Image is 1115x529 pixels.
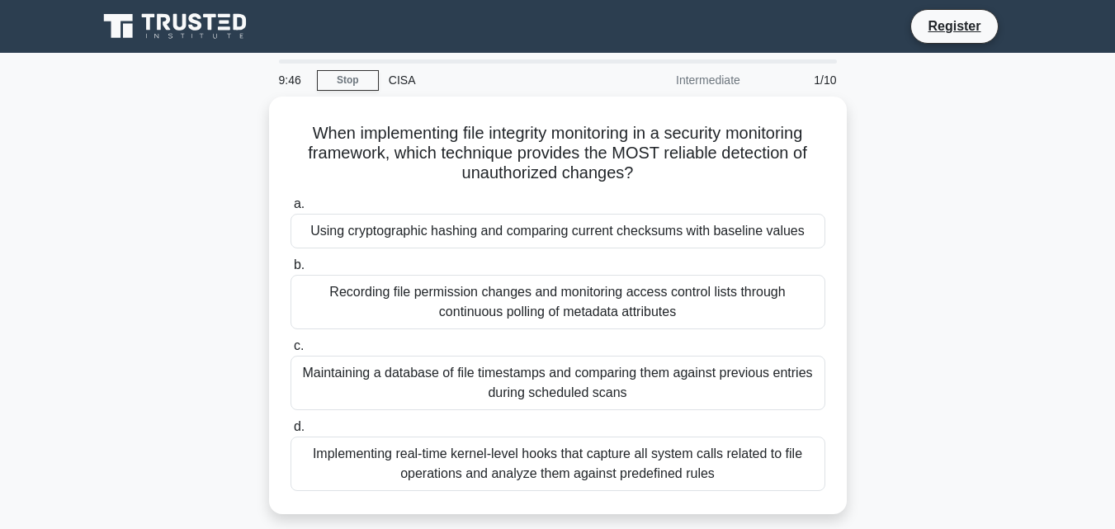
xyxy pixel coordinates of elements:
span: c. [294,338,304,352]
span: a. [294,196,305,210]
h5: When implementing file integrity monitoring in a security monitoring framework, which technique p... [289,123,827,184]
div: Recording file permission changes and monitoring access control lists through continuous polling ... [291,275,825,329]
div: CISA [379,64,606,97]
span: b. [294,257,305,272]
div: 9:46 [269,64,317,97]
div: Maintaining a database of file timestamps and comparing them against previous entries during sche... [291,356,825,410]
a: Register [918,16,990,36]
span: d. [294,419,305,433]
div: Intermediate [606,64,750,97]
div: Implementing real-time kernel-level hooks that capture all system calls related to file operation... [291,437,825,491]
div: 1/10 [750,64,847,97]
div: Using cryptographic hashing and comparing current checksums with baseline values [291,214,825,248]
a: Stop [317,70,379,91]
